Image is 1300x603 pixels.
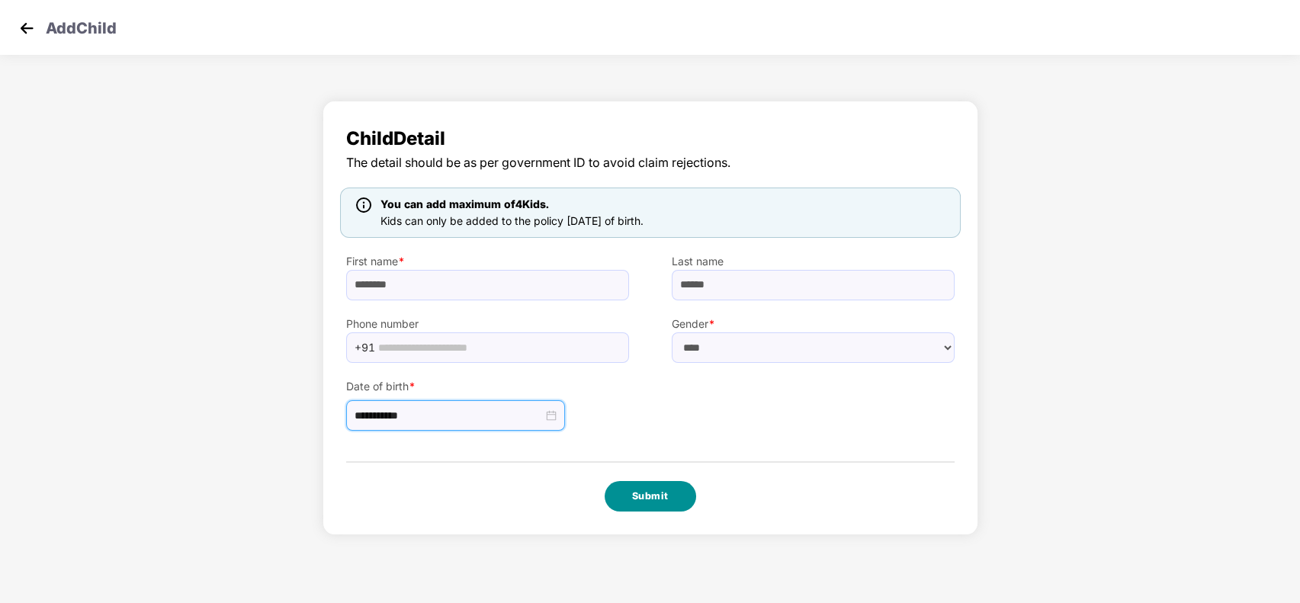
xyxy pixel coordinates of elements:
[346,316,629,332] label: Phone number
[380,214,644,227] span: Kids can only be added to the policy [DATE] of birth.
[15,17,38,40] img: svg+xml;base64,PHN2ZyB4bWxucz0iaHR0cDovL3d3dy53My5vcmcvMjAwMC9zdmciIHdpZHRoPSIzMCIgaGVpZ2h0PSIzMC...
[355,336,375,359] span: +91
[380,197,549,210] span: You can add maximum of 4 Kids.
[672,316,955,332] label: Gender
[46,17,117,35] p: Add Child
[605,481,696,512] button: Submit
[672,253,955,270] label: Last name
[346,153,955,172] span: The detail should be as per government ID to avoid claim rejections.
[346,378,629,395] label: Date of birth
[346,124,955,153] span: Child Detail
[356,197,371,213] img: icon
[346,253,629,270] label: First name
